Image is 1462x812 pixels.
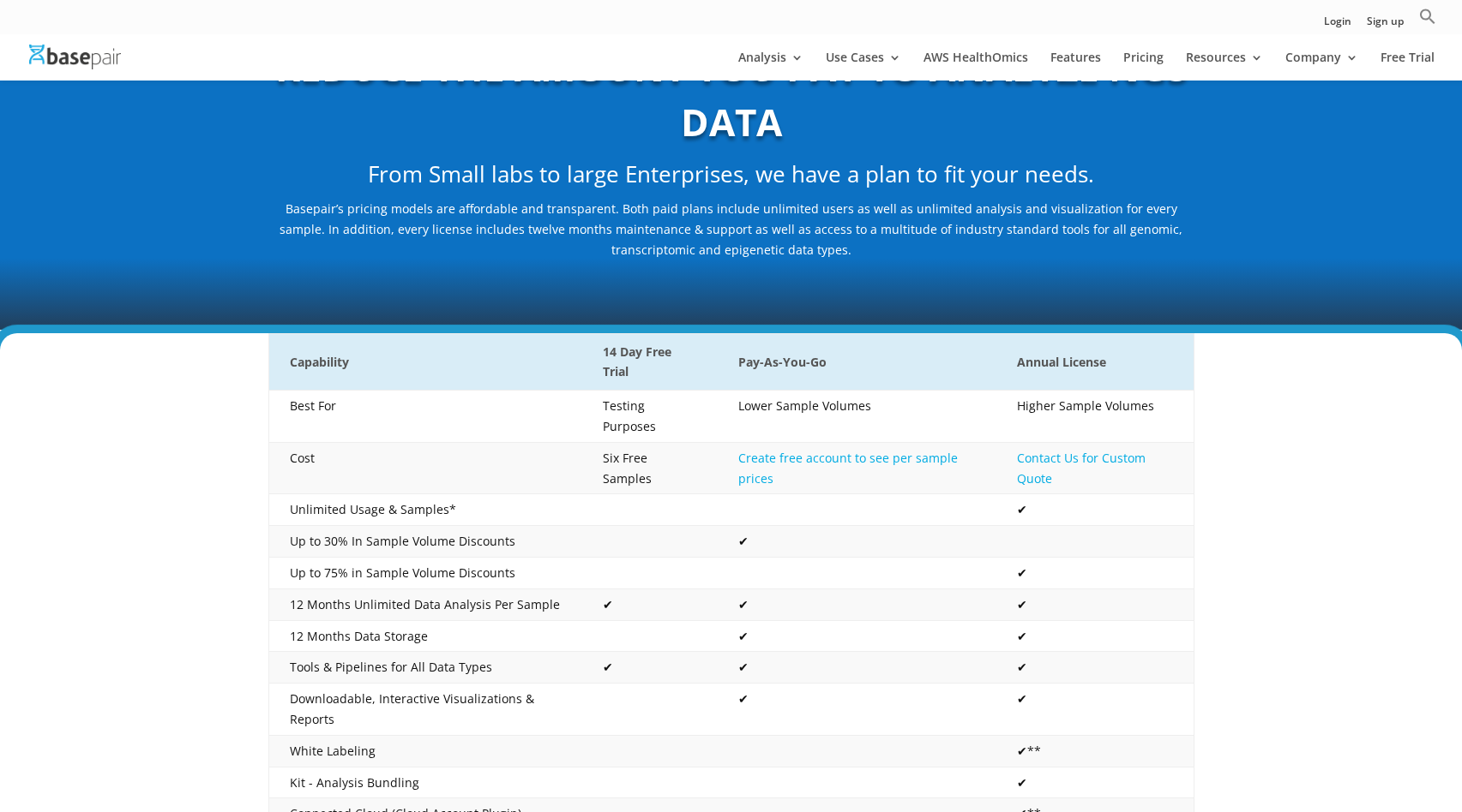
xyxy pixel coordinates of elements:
[29,45,121,69] img: Basepair
[718,588,996,620] td: ✔
[996,391,1194,443] td: Higher Sample Volumes
[268,767,582,798] td: Kit - Analysis Bundling
[718,652,996,684] td: ✔
[582,652,718,684] td: ✔
[1376,726,1441,791] iframe: Drift Widget Chat Controller
[1050,51,1101,81] a: Features
[1367,16,1404,34] a: Sign up
[996,494,1194,526] td: ✔
[738,51,803,81] a: Analysis
[718,391,996,443] td: Lower Sample Volumes
[268,558,582,589] td: Up to 75% in Sample Volume Discounts
[996,652,1194,684] td: ✔
[268,333,582,391] th: Capability
[996,588,1194,620] td: ✔
[1381,51,1435,81] a: Free Trial
[1419,8,1436,25] svg: Search
[996,620,1194,652] td: ✔
[268,588,582,620] td: 12 Months Unlimited Data Analysis Per Sample
[582,333,718,391] th: 14 Day Free Trial
[268,494,582,526] td: Unlimited Usage & Samples*
[268,391,582,443] td: Best For
[275,41,1188,147] b: REDUCE THE AMOUNT YOU PAY TO ANALYZE NGS DATA
[1324,16,1351,34] a: Login
[268,526,582,558] td: Up to 30% In Sample Volume Discounts
[268,684,582,736] td: Downloadable, Interactive Visualizations & Reports
[718,333,996,391] th: Pay-As-You-Go
[1285,51,1358,81] a: Company
[718,526,996,558] td: ✔
[268,620,582,652] td: 12 Months Data Storage
[582,442,718,494] td: Six Free Samples
[268,652,582,684] td: Tools & Pipelines for All Data Types
[582,588,718,620] td: ✔
[738,450,958,487] a: Create free account to see per sample prices
[1186,51,1263,81] a: Resources
[1419,8,1436,34] a: Search Icon Link
[280,200,1182,258] span: Basepair’s pricing models are affordable and transparent. Both paid plans include unlimited users...
[718,684,996,736] td: ✔
[826,51,901,81] a: Use Cases
[1123,51,1164,81] a: Pricing
[924,51,1028,81] a: AWS HealthOmics
[996,333,1194,391] th: Annual License
[268,442,582,494] td: Cost
[268,158,1194,200] h2: From Small labs to large Enterprises, we have a plan to fit your needs.
[268,735,582,767] td: White Labeling
[996,767,1194,798] td: ✔
[996,684,1194,736] td: ✔
[996,558,1194,589] td: ✔
[582,391,718,443] td: Testing Purposes
[718,620,996,652] td: ✔
[1017,450,1146,487] a: Contact Us for Custom Quote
